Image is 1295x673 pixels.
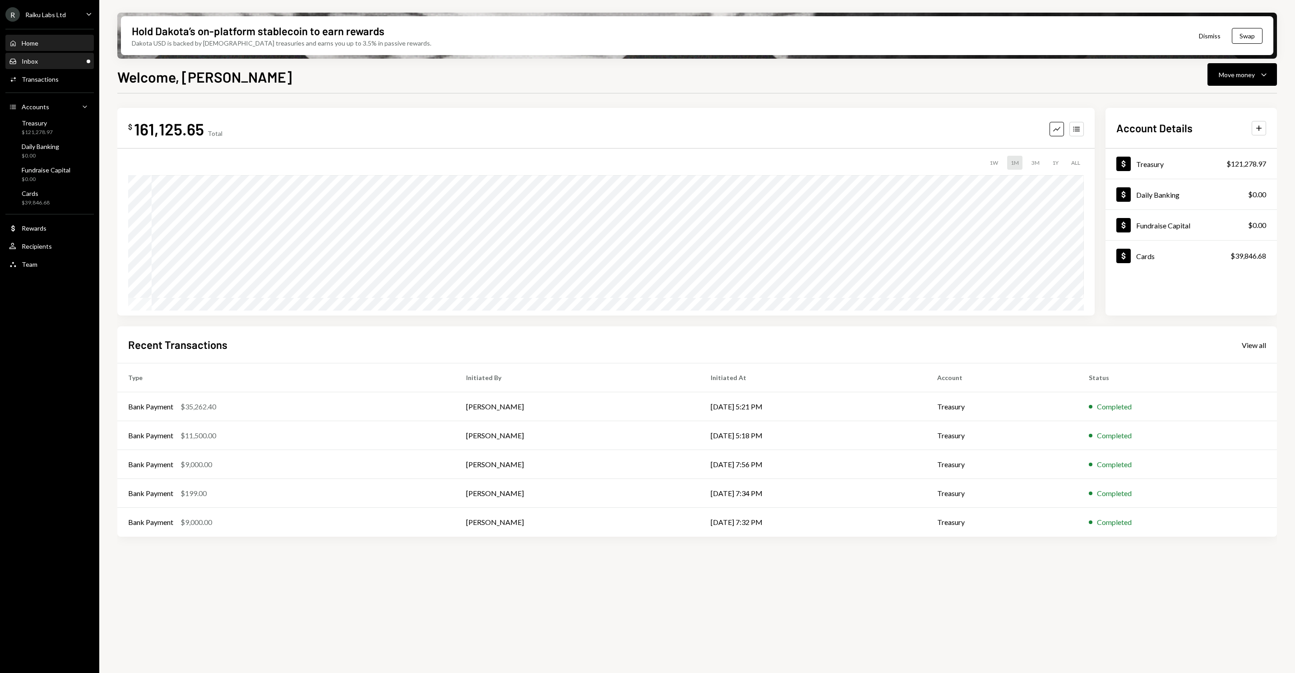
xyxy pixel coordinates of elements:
[1232,28,1263,44] button: Swap
[1105,149,1277,179] a: Treasury$121,278.97
[128,488,173,499] div: Bank Payment
[22,166,70,174] div: Fundraise Capital
[22,260,37,268] div: Team
[1207,63,1277,86] button: Move money
[25,11,66,19] div: Raiku Labs Ltd
[22,119,53,127] div: Treasury
[22,103,49,111] div: Accounts
[1188,25,1232,46] button: Dismiss
[1105,241,1277,271] a: Cards$39,846.68
[22,152,59,160] div: $0.00
[128,430,173,441] div: Bank Payment
[5,71,94,87] a: Transactions
[22,190,50,197] div: Cards
[22,224,46,232] div: Rewards
[208,130,222,137] div: Total
[1136,190,1179,199] div: Daily Banking
[180,488,207,499] div: $199.00
[1105,210,1277,240] a: Fundraise Capital$0.00
[700,392,926,421] td: [DATE] 5:21 PM
[117,363,455,392] th: Type
[22,242,52,250] div: Recipients
[1136,252,1155,260] div: Cards
[128,459,173,470] div: Bank Payment
[700,421,926,450] td: [DATE] 5:18 PM
[180,401,216,412] div: $35,262.40
[700,479,926,508] td: [DATE] 7:34 PM
[1097,401,1132,412] div: Completed
[5,116,94,138] a: Treasury$121,278.97
[926,363,1078,392] th: Account
[134,119,204,139] div: 161,125.65
[5,98,94,115] a: Accounts
[1049,156,1062,170] div: 1Y
[22,129,53,136] div: $121,278.97
[926,421,1078,450] td: Treasury
[180,459,212,470] div: $9,000.00
[5,163,94,185] a: Fundraise Capital$0.00
[455,363,700,392] th: Initiated By
[1068,156,1084,170] div: ALL
[1248,220,1266,231] div: $0.00
[5,35,94,51] a: Home
[22,176,70,183] div: $0.00
[1097,430,1132,441] div: Completed
[1078,363,1277,392] th: Status
[1242,341,1266,350] div: View all
[926,450,1078,479] td: Treasury
[700,508,926,537] td: [DATE] 7:32 PM
[1248,189,1266,200] div: $0.00
[1116,121,1193,135] h2: Account Details
[926,508,1078,537] td: Treasury
[5,140,94,162] a: Daily Banking$0.00
[180,430,216,441] div: $11,500.00
[1028,156,1043,170] div: 3M
[700,450,926,479] td: [DATE] 7:56 PM
[132,38,431,48] div: Dakota USD is backed by [DEMOGRAPHIC_DATA] treasuries and earns you up to 3.5% in passive rewards.
[128,401,173,412] div: Bank Payment
[1242,340,1266,350] a: View all
[22,57,38,65] div: Inbox
[128,122,132,131] div: $
[1230,251,1266,261] div: $39,846.68
[180,517,212,528] div: $9,000.00
[22,199,50,207] div: $39,846.68
[455,508,700,537] td: [PERSON_NAME]
[117,68,292,86] h1: Welcome, [PERSON_NAME]
[455,479,700,508] td: [PERSON_NAME]
[22,143,59,150] div: Daily Banking
[22,75,59,83] div: Transactions
[1136,160,1164,168] div: Treasury
[455,392,700,421] td: [PERSON_NAME]
[1219,70,1255,79] div: Move money
[1226,158,1266,169] div: $121,278.97
[5,53,94,69] a: Inbox
[5,238,94,254] a: Recipients
[1097,459,1132,470] div: Completed
[22,39,38,47] div: Home
[5,256,94,272] a: Team
[1007,156,1022,170] div: 1M
[132,23,384,38] div: Hold Dakota’s on-platform stablecoin to earn rewards
[986,156,1002,170] div: 1W
[128,337,227,352] h2: Recent Transactions
[700,363,926,392] th: Initiated At
[926,392,1078,421] td: Treasury
[1097,517,1132,528] div: Completed
[5,220,94,236] a: Rewards
[455,450,700,479] td: [PERSON_NAME]
[5,187,94,209] a: Cards$39,846.68
[455,421,700,450] td: [PERSON_NAME]
[5,7,20,22] div: R
[1097,488,1132,499] div: Completed
[1136,221,1190,230] div: Fundraise Capital
[128,517,173,528] div: Bank Payment
[1105,179,1277,209] a: Daily Banking$0.00
[926,479,1078,508] td: Treasury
